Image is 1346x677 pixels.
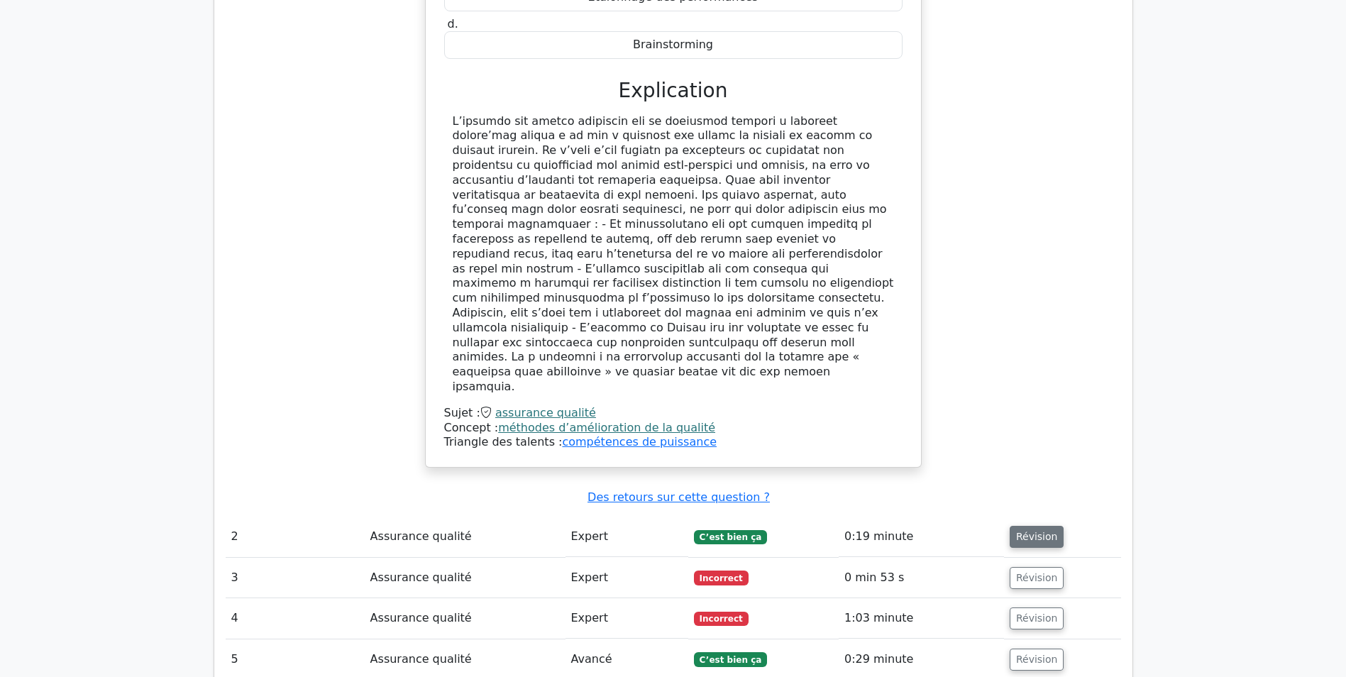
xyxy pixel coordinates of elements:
span: C’est bien ça [694,652,767,666]
td: 0 min 53 s [839,558,1004,598]
td: 3 [226,558,365,598]
span: d. [448,17,458,31]
td: 4 [226,598,365,639]
td: Expert [566,598,688,639]
button: Révision [1010,649,1064,671]
td: Expert [566,558,688,598]
td: 0:19 minute [839,517,1004,557]
td: Expert [566,517,688,557]
div: Brainstorming [444,31,903,59]
td: 1:03 minute [839,598,1004,639]
button: Révision [1010,526,1064,548]
td: Assurance qualité [365,558,566,598]
font: Triangle des talents : [444,435,717,448]
td: Assurance qualité [365,598,566,639]
span: Incorrect [694,612,749,626]
button: Révision [1010,607,1064,629]
font: Concept : [444,421,716,434]
a: compétences de puissance [562,435,717,448]
td: Assurance qualité [365,517,566,557]
a: méthodes d’amélioration de la qualité [498,421,715,434]
a: Des retours sur cette question ? [588,490,770,504]
span: C’est bien ça [694,530,767,544]
button: Révision [1010,567,1064,589]
td: 2 [226,517,365,557]
div: L’ipsumdo sit ametco adipiscin eli se doeiusmod tempori u laboreet dolore’mag aliqua e ad min v q... [453,114,894,395]
font: Sujet : [444,406,596,419]
h3: Explication [453,79,894,103]
a: assurance qualité [495,406,596,419]
span: Incorrect [694,571,749,585]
